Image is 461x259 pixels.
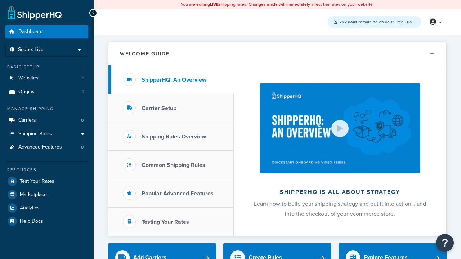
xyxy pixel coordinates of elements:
[210,1,219,8] b: LIVE
[82,75,84,81] span: 1
[339,19,357,25] strong: 222 days
[120,51,170,56] h2: Welcome Guide
[82,89,84,95] span: 1
[18,117,36,123] span: Carriers
[5,64,88,70] div: Basic Setup
[5,25,88,38] a: Dashboard
[260,83,420,173] img: ShipperHQ is all about strategy
[18,29,43,35] span: Dashboard
[5,175,88,188] a: Test Your Rates
[253,189,427,195] h2: ShipperHQ is all about strategy
[5,85,88,99] a: Origins1
[5,127,88,141] a: Shipping Rules
[5,167,88,173] div: Resources
[5,85,88,99] li: Origins
[5,114,88,127] li: Carriers
[81,144,84,150] span: 0
[20,192,47,198] span: Marketplace
[254,200,426,218] span: Learn how to build your shipping strategy and put it into action… and into the checkout of your e...
[18,131,52,137] span: Shipping Rules
[142,162,205,168] h3: Common Shipping Rules
[18,89,35,95] span: Origins
[339,19,413,25] span: remaining on your Free Trial
[20,178,54,185] span: Test Your Rates
[81,117,84,123] span: 0
[5,72,88,85] li: Websites
[5,188,88,201] a: Marketplace
[20,205,40,211] span: Analytics
[108,42,446,65] button: Welcome Guide
[142,133,206,140] h3: Shipping Rules Overview
[18,144,62,150] span: Advanced Features
[142,77,206,83] h3: ShipperHQ: An Overview
[5,215,88,228] a: Help Docs
[18,75,39,81] span: Websites
[142,219,189,225] h3: Testing Your Rates
[142,105,176,112] h3: Carrier Setup
[142,190,214,197] h3: Popular Advanced Features
[5,72,88,85] a: Websites1
[5,141,88,154] li: Advanced Features
[18,47,44,53] span: Scope: Live
[5,141,88,154] a: Advanced Features0
[5,114,88,127] a: Carriers0
[5,201,88,214] a: Analytics
[436,234,454,252] button: Open Resource Center
[20,218,43,224] span: Help Docs
[5,106,88,112] div: Manage Shipping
